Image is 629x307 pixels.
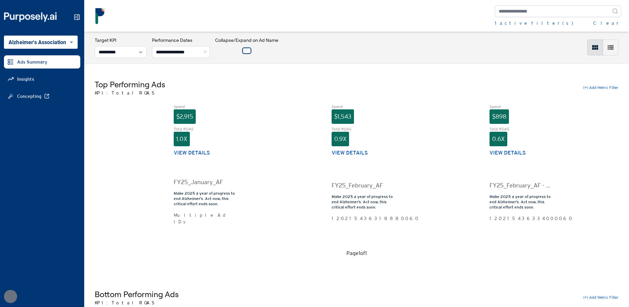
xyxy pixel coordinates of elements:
img: logo [92,8,109,24]
div: 120215436318880060 [332,215,395,222]
div: Total ROAS [332,126,395,132]
button: Clear [593,20,621,26]
div: FY25_January_AF [174,178,237,187]
button: View details [174,149,210,157]
div: Total ROAS [490,126,553,132]
div: $2,915 [174,109,196,124]
h5: Bottom Performing Ads [95,289,179,299]
div: 0.6X [490,132,507,146]
span: Insights [17,76,34,82]
span: Ads Summary [17,59,47,65]
div: $898 [490,109,509,124]
div: Multiple Ad IDs [174,212,237,225]
a: Ads Summary [4,55,80,69]
div: Make 2025 a year of progress to end Alzheimer’s. Act now, this critical effort ends soon. [490,194,553,210]
div: FY25_February_AF [332,181,395,190]
a: Insights [4,72,80,86]
h3: Performance Dates [152,37,210,43]
div: Alzheimer's Association [4,36,78,49]
div: 120215436334000060 [490,215,553,222]
div: Make 2025 a year of progress to end Alzheimer’s. Act now, this critical effort ends soon. [174,191,237,207]
button: View details [332,149,368,157]
div: FY25_February_AF - Copy [490,181,553,190]
div: Spend [174,104,237,109]
div: $1,543 [332,109,354,124]
button: 1active filter(s) [495,20,573,26]
button: Close [203,46,210,58]
div: 0.9X [332,132,349,146]
div: 1.0X [174,132,190,146]
a: Concepting [4,90,80,103]
div: Spend [332,104,395,109]
div: Total ROAS [174,126,237,132]
div: Make 2025 a year of progress to end Alzheimer’s. Act now, this critical effort ends soon. [332,194,395,210]
button: (+) Add Metric Filter [583,295,618,300]
p: KPI: Total ROAS [95,90,165,96]
button: (+) Add Metric Filter [583,85,618,90]
span: Concepting [17,93,41,99]
div: 1 active filter(s) [495,20,573,26]
button: View details [490,149,526,157]
h3: Target KPI [95,37,147,43]
h3: Collapse/Expand on Ad Name [215,37,278,43]
div: Spend [490,104,553,109]
p: KPI: Total ROAS [95,299,179,306]
h5: Top Performing Ads [95,79,165,90]
div: Page 1 of 1 [346,249,367,257]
